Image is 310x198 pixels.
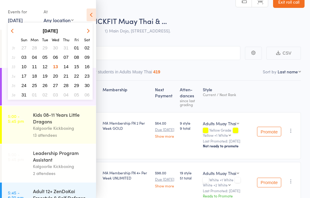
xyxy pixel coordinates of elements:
[74,55,79,60] span: 08
[2,68,96,106] a: 4:15 -5:00 pmKids 05-07 Years Tiny TigersKalgoorlie Kickboxing8 attendees
[8,7,38,17] div: Events for
[40,72,50,80] button: 19
[51,91,60,99] button: 03
[12,74,15,79] em: 34
[72,53,81,61] button: 08
[21,73,27,79] span: 17
[64,45,69,50] span: 31
[21,64,27,69] span: 10
[60,16,167,26] span: Adult 12+ KICKFIT Muay Thai & …
[180,170,198,175] span: 19 style
[64,92,69,97] span: 04
[51,81,60,89] button: 27
[64,83,69,88] span: 28
[42,55,48,60] span: 05
[100,83,153,109] div: Membership
[53,92,58,97] span: 03
[64,55,69,60] span: 07
[21,45,27,50] span: 27
[52,37,59,42] small: Wednesday
[61,91,71,99] button: 04
[203,183,228,187] div: White +2 White
[203,92,252,96] div: Current / Next Rank
[155,120,175,138] div: $64.00
[40,81,50,89] button: 26
[21,55,27,60] span: 03
[44,7,74,17] div: At
[42,83,48,88] span: 26
[84,73,90,79] span: 23
[64,64,69,69] span: 14
[2,106,96,144] a: 5:00 -5:45 pmKids 08-11 Years Little DragonsKalgoorlie Kickboxing13 attendees
[12,64,15,69] em: 33
[74,92,79,97] span: 05
[19,72,29,80] button: 17
[82,72,92,80] button: 23
[82,62,92,71] button: 16
[42,37,48,42] small: Tuesday
[105,28,170,34] span: 1) Main Dojo, [STREET_ADDRESS].
[61,72,71,80] button: 21
[53,55,58,60] span: 06
[12,83,15,88] em: 35
[33,132,91,139] div: 13 attendees
[19,91,29,99] button: 31
[103,120,150,131] div: MA Membership FN 2 Per Week GOLD
[19,44,29,52] button: 27
[72,81,81,89] button: 29
[51,44,60,52] button: 30
[61,81,71,89] button: 28
[61,53,71,61] button: 07
[203,178,252,187] div: White +1 White
[32,92,37,97] span: 01
[32,64,37,69] span: 11
[21,92,27,97] span: 31
[42,92,48,97] span: 02
[30,53,39,61] button: 04
[72,44,81,52] button: 01
[61,62,71,71] button: 14
[180,175,198,180] span: 51 total
[74,45,79,50] span: 01
[32,55,37,60] span: 04
[103,170,150,180] div: MA Membership FN 4+ Per Week UNLIMITED
[203,189,252,193] small: Last Promoted: [DATE]
[8,114,24,123] time: 5:00 - 5:45 pm
[32,73,37,79] span: 18
[72,62,81,71] button: 15
[153,69,160,74] div: 419
[32,45,37,50] span: 28
[19,81,29,89] button: 24
[155,177,175,181] small: Due [DATE]
[12,45,15,50] em: 31
[72,91,81,99] button: 05
[257,127,281,136] button: Promote
[257,178,281,187] button: Promote
[42,64,48,69] span: 12
[155,170,175,188] div: $98.00
[12,92,15,97] em: 36
[53,83,58,88] span: 27
[180,99,198,106] div: since last grading
[51,62,60,71] button: 13
[86,66,160,80] button: Other students in Adults Muay Thai419
[19,53,29,61] button: 03
[21,83,27,88] span: 24
[180,126,198,131] span: 9 total
[30,81,39,89] button: 25
[84,83,90,88] span: 30
[40,62,50,71] button: 12
[21,37,27,42] small: Sunday
[155,127,175,132] small: Due [DATE]
[74,83,79,88] span: 29
[42,73,48,79] span: 19
[155,134,175,138] a: Show more
[74,64,79,69] span: 15
[200,83,255,109] div: Style
[84,92,90,97] span: 06
[12,55,15,60] em: 32
[82,91,92,99] button: 06
[82,81,92,89] button: 30
[203,120,236,126] div: Adults Muay Thai
[72,72,81,80] button: 22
